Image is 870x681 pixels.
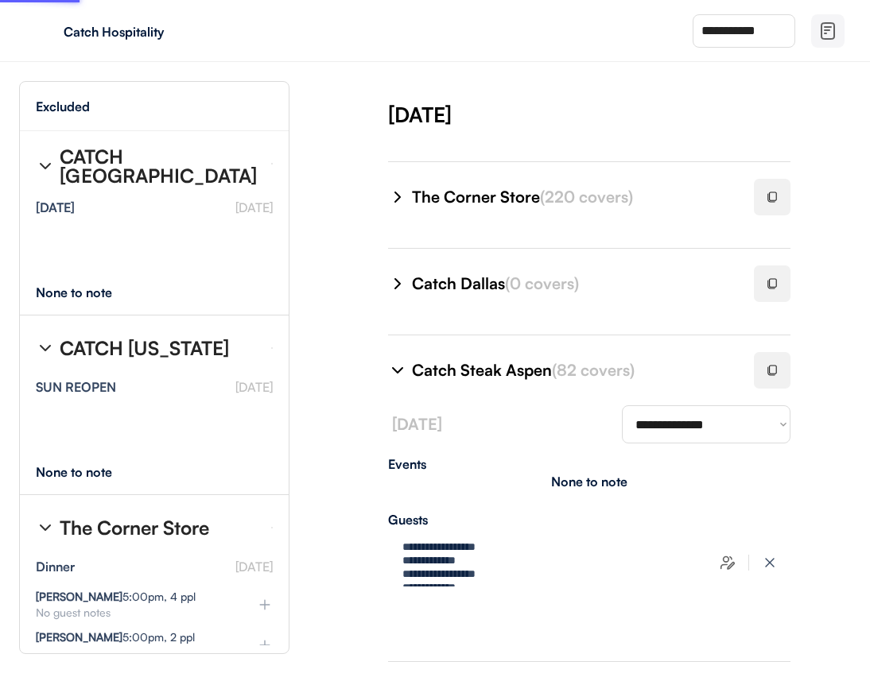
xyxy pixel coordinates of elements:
[36,381,116,393] div: SUN REOPEN
[388,274,407,293] img: chevron-right%20%281%29.svg
[36,518,55,537] img: chevron-right%20%281%29.svg
[235,559,273,575] font: [DATE]
[235,379,273,395] font: [DATE]
[818,21,837,41] img: file-02.svg
[392,414,442,434] font: [DATE]
[412,359,735,381] div: Catch Steak Aspen
[60,147,258,185] div: CATCH [GEOGRAPHIC_DATA]
[36,630,122,644] strong: [PERSON_NAME]
[257,637,273,653] img: plus%20%281%29.svg
[36,560,75,573] div: Dinner
[762,555,778,571] img: x-close%20%283%29.svg
[36,590,122,603] strong: [PERSON_NAME]
[551,475,627,488] div: None to note
[552,360,635,380] font: (82 covers)
[388,458,790,470] div: Events
[388,513,790,526] div: Guests
[36,591,196,602] div: 5:00pm, 4 ppl
[36,157,55,176] img: chevron-right%20%281%29.svg
[60,339,229,358] div: CATCH [US_STATE]
[36,201,75,214] div: [DATE]
[412,273,735,295] div: Catch Dallas
[60,518,209,537] div: The Corner Store
[36,100,90,113] div: Excluded
[36,339,55,358] img: chevron-right%20%281%29.svg
[388,100,870,129] div: [DATE]
[388,188,407,207] img: chevron-right%20%281%29.svg
[32,18,57,44] img: yH5BAEAAAAALAAAAAABAAEAAAIBRAA7
[720,555,736,571] img: users-edit.svg
[412,186,735,208] div: The Corner Store
[540,187,633,207] font: (220 covers)
[36,466,142,478] div: None to note
[388,361,407,380] img: chevron-right%20%281%29.svg
[36,607,231,618] div: No guest notes
[64,25,264,38] div: Catch Hospitality
[235,199,273,215] font: [DATE]
[257,597,273,613] img: plus%20%281%29.svg
[36,632,195,643] div: 5:00pm, 2 ppl
[36,286,142,299] div: None to note
[505,273,579,293] font: (0 covers)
